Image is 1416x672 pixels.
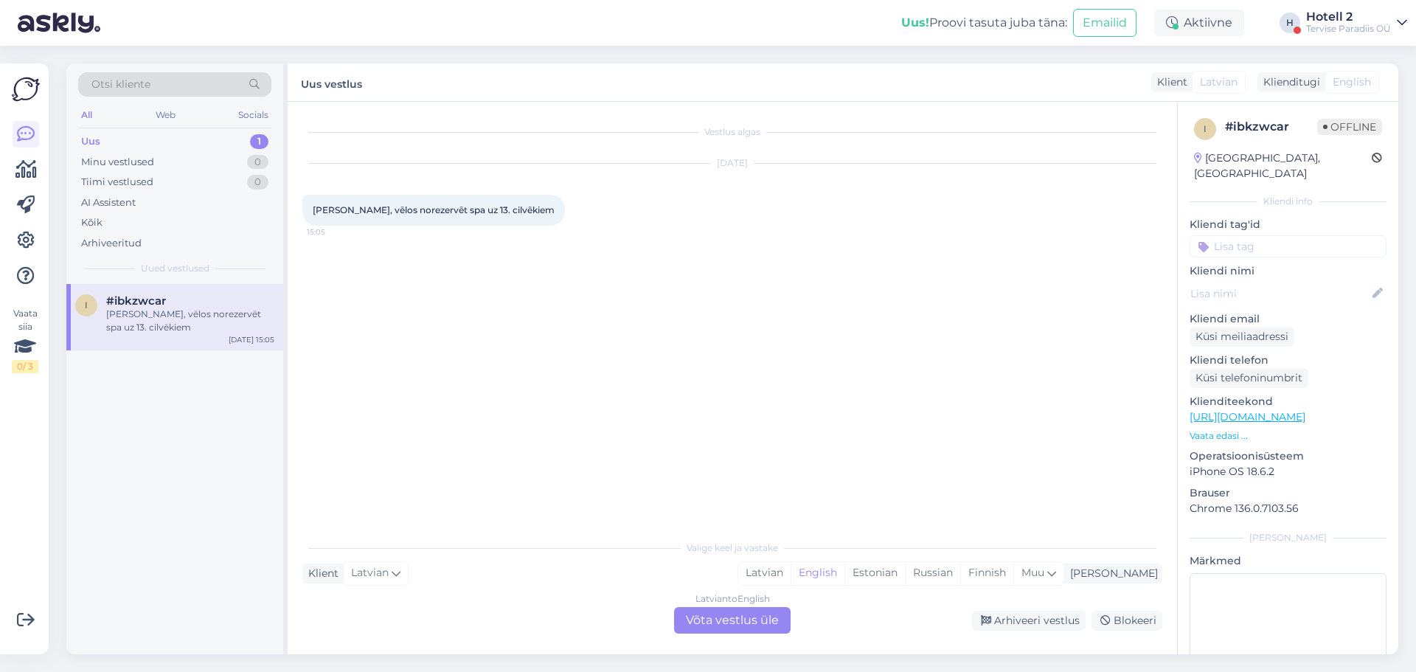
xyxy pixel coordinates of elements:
[1073,9,1136,37] button: Emailid
[695,592,770,606] div: Latvian to English
[1190,394,1386,409] p: Klienditeekond
[1280,13,1300,33] div: H
[235,105,271,125] div: Socials
[81,134,100,149] div: Uus
[1194,150,1372,181] div: [GEOGRAPHIC_DATA], [GEOGRAPHIC_DATA]
[1306,11,1391,23] div: Hotell 2
[81,236,142,251] div: Arhiveeritud
[302,566,339,581] div: Klient
[81,175,153,190] div: Tiimi vestlused
[1064,566,1158,581] div: [PERSON_NAME]
[85,299,88,311] span: i
[12,307,38,373] div: Vaata siia
[738,562,791,584] div: Latvian
[1257,75,1320,90] div: Klienditugi
[1317,119,1382,135] span: Offline
[1190,410,1305,423] a: [URL][DOMAIN_NAME]
[1190,531,1386,544] div: [PERSON_NAME]
[972,611,1086,631] div: Arhiveeri vestlus
[1306,11,1407,35] a: Hotell 2Tervise Paradiis OÜ
[250,134,268,149] div: 1
[106,294,166,308] span: #ibkzwcar
[905,562,960,584] div: Russian
[1190,368,1308,388] div: Küsi telefoninumbrit
[1021,566,1044,579] span: Muu
[1091,611,1162,631] div: Blokeeri
[1190,285,1370,302] input: Lisa nimi
[141,262,209,275] span: Uued vestlused
[153,105,178,125] div: Web
[674,607,791,634] div: Võta vestlus üle
[1190,501,1386,516] p: Chrome 136.0.7103.56
[307,226,362,238] span: 15:05
[81,215,103,230] div: Kõik
[1190,311,1386,327] p: Kliendi email
[1190,263,1386,279] p: Kliendi nimi
[1190,327,1294,347] div: Küsi meiliaadressi
[1200,75,1238,90] span: Latvian
[1190,217,1386,232] p: Kliendi tag'id
[1190,553,1386,569] p: Märkmed
[901,15,929,30] b: Uus!
[301,72,362,92] label: Uus vestlus
[844,562,905,584] div: Estonian
[1204,123,1207,134] span: i
[791,562,844,584] div: English
[901,14,1067,32] div: Proovi tasuta juba täna:
[1154,10,1244,36] div: Aktiivne
[247,175,268,190] div: 0
[1190,235,1386,257] input: Lisa tag
[12,75,40,103] img: Askly Logo
[1190,485,1386,501] p: Brauser
[351,565,389,581] span: Latvian
[81,195,136,210] div: AI Assistent
[106,308,274,334] div: [PERSON_NAME], vēlos norezervēt spa uz 13. cilvēkiem
[81,155,154,170] div: Minu vestlused
[1151,75,1187,90] div: Klient
[1190,429,1386,443] p: Vaata edasi ...
[229,334,274,345] div: [DATE] 15:05
[313,204,555,215] span: [PERSON_NAME], vēlos norezervēt spa uz 13. cilvēkiem
[1190,464,1386,479] p: iPhone OS 18.6.2
[78,105,95,125] div: All
[302,541,1162,555] div: Valige keel ja vastake
[1333,75,1371,90] span: English
[1190,353,1386,368] p: Kliendi telefon
[1306,23,1391,35] div: Tervise Paradiis OÜ
[960,562,1013,584] div: Finnish
[1190,448,1386,464] p: Operatsioonisüsteem
[1225,118,1317,136] div: # ibkzwcar
[247,155,268,170] div: 0
[91,77,150,92] span: Otsi kliente
[302,156,1162,170] div: [DATE]
[1190,195,1386,208] div: Kliendi info
[302,125,1162,139] div: Vestlus algas
[12,360,38,373] div: 0 / 3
